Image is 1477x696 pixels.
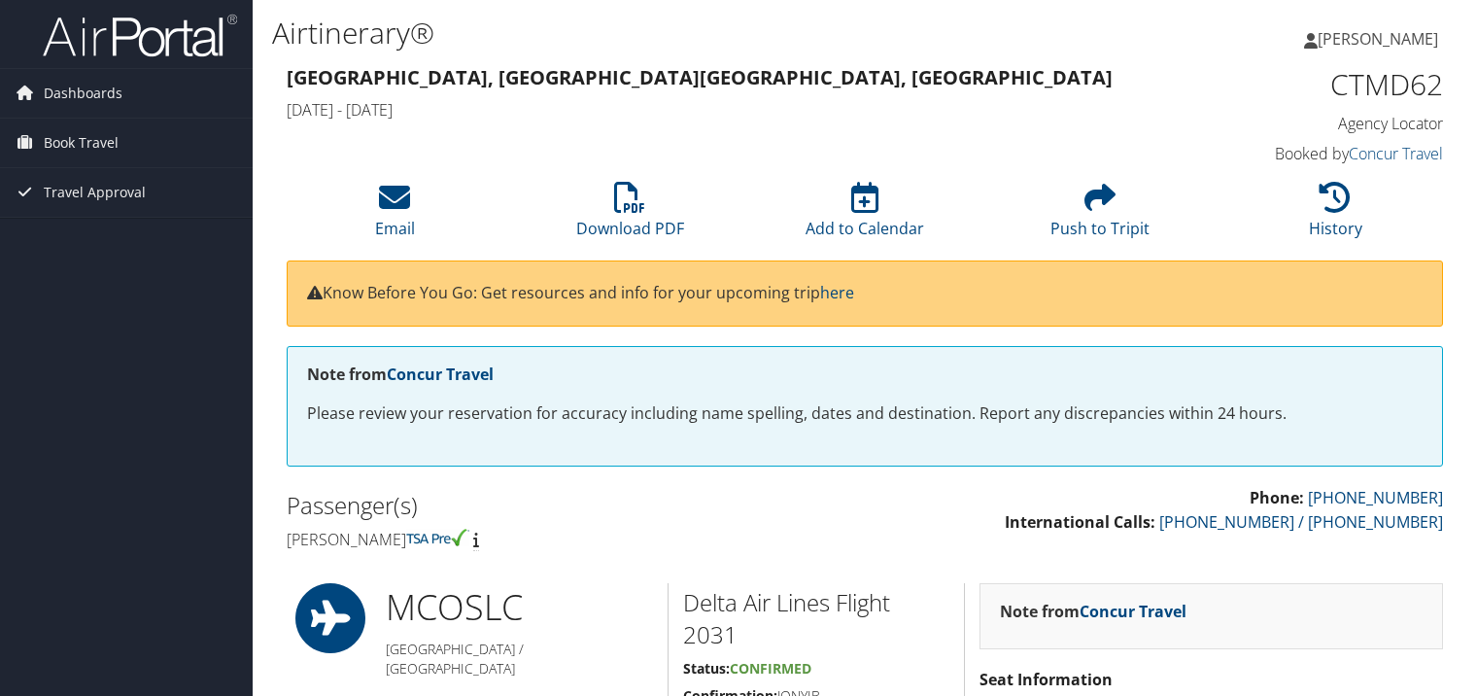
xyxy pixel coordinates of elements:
[1309,192,1362,239] a: History
[307,364,494,385] strong: Note from
[1080,601,1186,622] a: Concur Travel
[307,281,1423,306] p: Know Before You Go: Get resources and info for your upcoming trip
[43,13,237,58] img: airportal-logo.png
[806,192,924,239] a: Add to Calendar
[387,364,494,385] a: Concur Travel
[820,282,854,303] a: here
[1159,511,1443,533] a: [PHONE_NUMBER] / [PHONE_NUMBER]
[1050,192,1150,239] a: Push to Tripit
[1005,511,1155,533] strong: International Calls:
[1000,601,1186,622] strong: Note from
[979,669,1113,690] strong: Seat Information
[1250,487,1304,508] strong: Phone:
[375,192,415,239] a: Email
[307,401,1423,427] p: Please review your reservation for accuracy including name spelling, dates and destination. Repor...
[386,640,653,678] h5: [GEOGRAPHIC_DATA] / [GEOGRAPHIC_DATA]
[272,13,1062,53] h1: Airtinerary®
[576,192,684,239] a: Download PDF
[1349,143,1443,164] a: Concur Travel
[683,659,730,678] strong: Status:
[1308,487,1443,508] a: [PHONE_NUMBER]
[1176,113,1443,134] h4: Agency Locator
[44,119,119,167] span: Book Travel
[683,586,949,651] h2: Delta Air Lines Flight 2031
[44,168,146,217] span: Travel Approval
[287,64,1113,90] strong: [GEOGRAPHIC_DATA], [GEOGRAPHIC_DATA] [GEOGRAPHIC_DATA], [GEOGRAPHIC_DATA]
[1176,143,1443,164] h4: Booked by
[287,529,850,550] h4: [PERSON_NAME]
[1176,64,1443,105] h1: CTMD62
[1304,10,1458,68] a: [PERSON_NAME]
[386,583,653,632] h1: MCO SLC
[287,489,850,522] h2: Passenger(s)
[44,69,122,118] span: Dashboards
[406,529,469,546] img: tsa-precheck.png
[1318,28,1438,50] span: [PERSON_NAME]
[730,659,811,678] span: Confirmed
[287,99,1147,121] h4: [DATE] - [DATE]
